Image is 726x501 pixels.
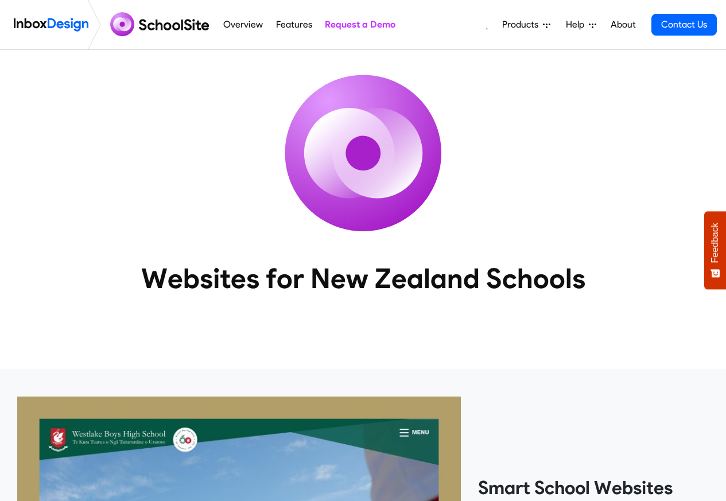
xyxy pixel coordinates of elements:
[710,223,720,263] span: Feedback
[273,13,315,36] a: Features
[704,211,726,289] button: Feedback - Show survey
[106,11,217,38] img: schoolsite logo
[91,261,636,296] heading: Websites for New Zealand Schools
[220,13,266,36] a: Overview
[566,18,589,32] span: Help
[651,14,717,36] a: Contact Us
[607,13,639,36] a: About
[502,18,543,32] span: Products
[498,13,555,36] a: Products
[561,13,601,36] a: Help
[260,50,467,257] img: icon_schoolsite.svg
[321,13,398,36] a: Request a Demo
[478,476,709,499] heading: Smart School Websites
